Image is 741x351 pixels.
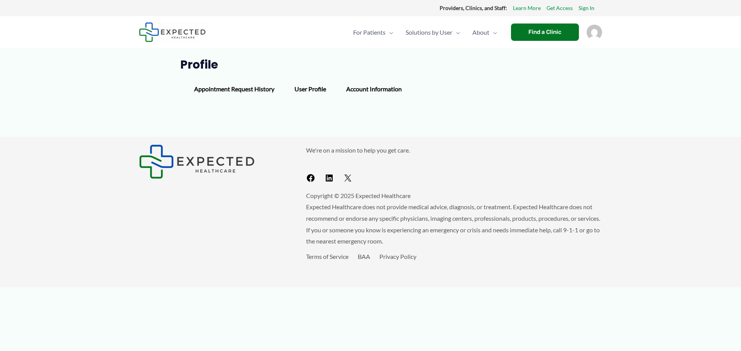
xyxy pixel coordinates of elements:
[406,19,452,46] span: Solutions by User
[139,22,206,42] img: Expected Healthcare Logo - side, dark font, small
[306,144,602,156] p: We're on a mission to help you get care.
[284,78,336,100] div: User Profile
[466,19,503,46] a: AboutMenu Toggle
[579,3,594,13] a: Sign In
[379,253,416,260] a: Privacy Policy
[587,28,602,35] a: Account icon link
[139,144,287,179] aside: Footer Widget 1
[452,19,460,46] span: Menu Toggle
[306,144,602,186] aside: Footer Widget 2
[336,78,412,100] div: Account Information
[511,24,579,41] a: Find a Clinic
[489,19,497,46] span: Menu Toggle
[353,19,386,46] span: For Patients
[184,78,284,100] div: Appointment Request History
[440,5,507,11] strong: Providers, Clinics, and Staff:
[306,251,602,280] aside: Footer Widget 3
[399,19,466,46] a: Solutions by UserMenu Toggle
[347,19,399,46] a: For PatientsMenu Toggle
[386,19,393,46] span: Menu Toggle
[306,203,600,245] span: Expected Healthcare does not provide medical advice, diagnosis, or treatment. Expected Healthcare...
[513,3,541,13] a: Learn More
[472,19,489,46] span: About
[347,19,503,46] nav: Primary Site Navigation
[306,192,411,199] span: Copyright © 2025 Expected Healthcare
[358,253,370,260] a: BAA
[546,3,573,13] a: Get Access
[306,253,349,260] a: Terms of Service
[180,58,561,72] h1: Profile
[139,144,255,179] img: Expected Healthcare Logo - side, dark font, small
